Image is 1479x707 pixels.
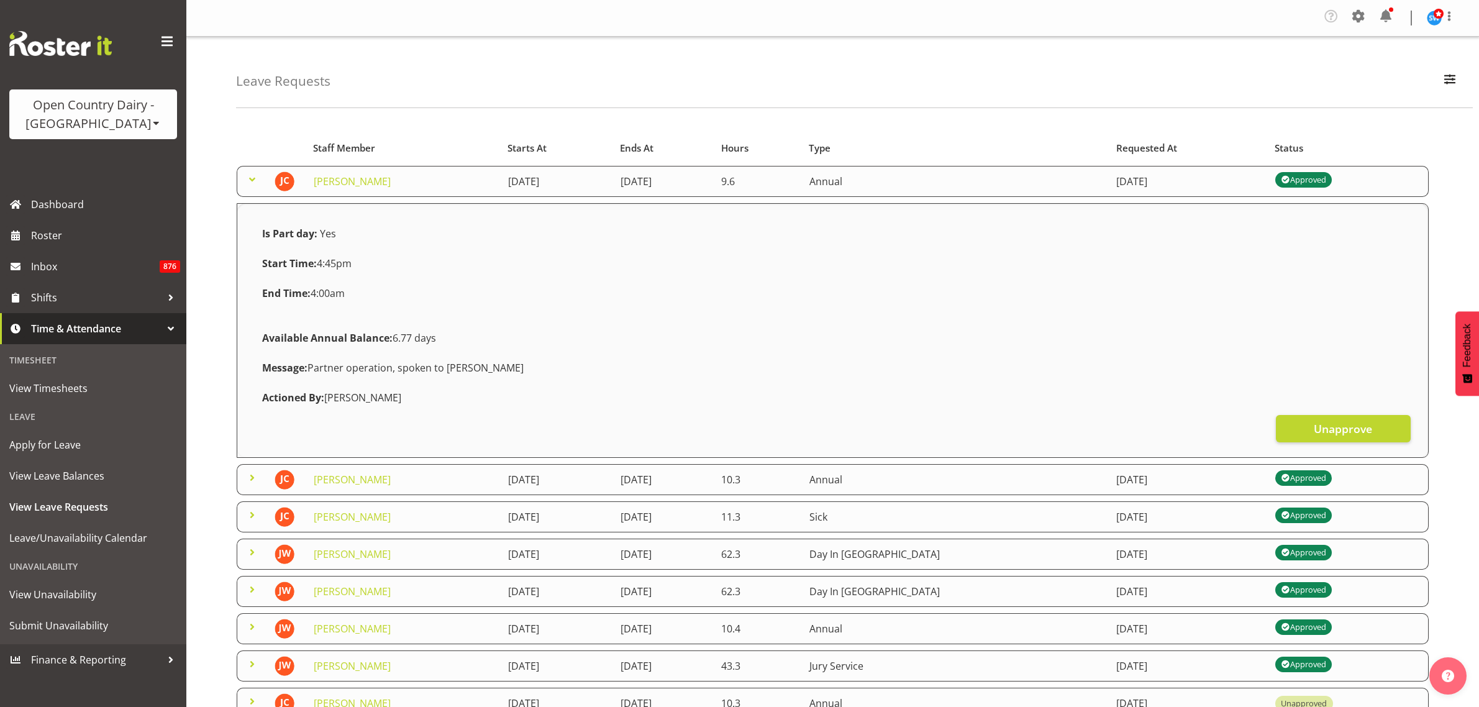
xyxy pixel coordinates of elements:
[501,650,613,682] td: [DATE]
[262,391,324,404] strong: Actioned By:
[802,539,1109,570] td: Day In [GEOGRAPHIC_DATA]
[714,464,801,495] td: 10.3
[320,227,336,240] span: Yes
[501,576,613,607] td: [DATE]
[9,616,177,635] span: Submit Unavailability
[314,547,391,561] a: [PERSON_NAME]
[262,227,317,240] strong: Is Part day:
[501,464,613,495] td: [DATE]
[314,659,391,673] a: [PERSON_NAME]
[3,554,183,579] div: Unavailability
[31,195,180,214] span: Dashboard
[1281,470,1326,485] div: Approved
[262,257,317,270] strong: Start Time:
[275,544,294,564] img: john-walters8189.jpg
[1281,545,1326,560] div: Approved
[1109,576,1267,607] td: [DATE]
[3,429,183,460] a: Apply for Leave
[262,257,352,270] span: 4:45pm
[22,96,165,133] div: Open Country Dairy - [GEOGRAPHIC_DATA]
[262,361,307,375] strong: Message:
[1427,11,1442,25] img: steve-webb8258.jpg
[9,31,112,56] img: Rosterit website logo
[31,288,162,307] span: Shifts
[802,613,1109,644] td: Annual
[1314,421,1372,437] span: Unapprove
[802,464,1109,495] td: Annual
[3,373,183,404] a: View Timesheets
[3,579,183,610] a: View Unavailability
[9,467,177,485] span: View Leave Balances
[1437,68,1463,95] button: Filter Employees
[255,383,1411,413] div: [PERSON_NAME]
[1109,650,1267,682] td: [DATE]
[31,319,162,338] span: Time & Attendance
[9,436,177,454] span: Apply for Leave
[1281,657,1326,672] div: Approved
[1281,508,1326,522] div: Approved
[275,619,294,639] img: john-walters8189.jpg
[275,656,294,676] img: john-walters8189.jpg
[613,501,714,532] td: [DATE]
[809,141,1102,155] div: Type
[9,529,177,547] span: Leave/Unavailability Calendar
[613,166,714,197] td: [DATE]
[262,331,393,345] strong: Available Annual Balance:
[802,576,1109,607] td: Day In [GEOGRAPHIC_DATA]
[1275,141,1421,155] div: Status
[802,501,1109,532] td: Sick
[1462,324,1473,367] span: Feedback
[714,166,801,197] td: 9.6
[275,171,294,191] img: john-cottingham8383.jpg
[501,166,613,197] td: [DATE]
[1109,539,1267,570] td: [DATE]
[3,460,183,491] a: View Leave Balances
[9,379,177,398] span: View Timesheets
[501,613,613,644] td: [DATE]
[31,650,162,669] span: Finance & Reporting
[3,522,183,554] a: Leave/Unavailability Calendar
[314,622,391,636] a: [PERSON_NAME]
[613,576,714,607] td: [DATE]
[313,141,493,155] div: Staff Member
[314,510,391,524] a: [PERSON_NAME]
[1455,311,1479,396] button: Feedback - Show survey
[802,650,1109,682] td: Jury Service
[714,501,801,532] td: 11.3
[255,323,1411,353] div: 6.77 days
[714,613,801,644] td: 10.4
[721,141,794,155] div: Hours
[1276,415,1411,442] button: Unapprove
[9,585,177,604] span: View Unavailability
[3,347,183,373] div: Timesheet
[1109,464,1267,495] td: [DATE]
[160,260,180,273] span: 876
[314,175,391,188] a: [PERSON_NAME]
[262,286,311,300] strong: End Time:
[714,539,801,570] td: 62.3
[275,582,294,601] img: john-walters8189.jpg
[1281,172,1326,187] div: Approved
[236,74,330,88] h4: Leave Requests
[613,650,714,682] td: [DATE]
[1281,582,1326,597] div: Approved
[255,353,1411,383] div: Partner operation, spoken to [PERSON_NAME]
[613,539,714,570] td: [DATE]
[613,613,714,644] td: [DATE]
[1281,619,1326,634] div: Approved
[314,473,391,486] a: [PERSON_NAME]
[802,166,1109,197] td: Annual
[3,404,183,429] div: Leave
[1116,141,1261,155] div: Requested At
[501,501,613,532] td: [DATE]
[314,585,391,598] a: [PERSON_NAME]
[620,141,707,155] div: Ends At
[613,464,714,495] td: [DATE]
[1109,166,1267,197] td: [DATE]
[1109,501,1267,532] td: [DATE]
[714,576,801,607] td: 62.3
[507,141,606,155] div: Starts At
[1442,670,1454,682] img: help-xxl-2.png
[1109,613,1267,644] td: [DATE]
[275,470,294,490] img: john-cottingham8383.jpg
